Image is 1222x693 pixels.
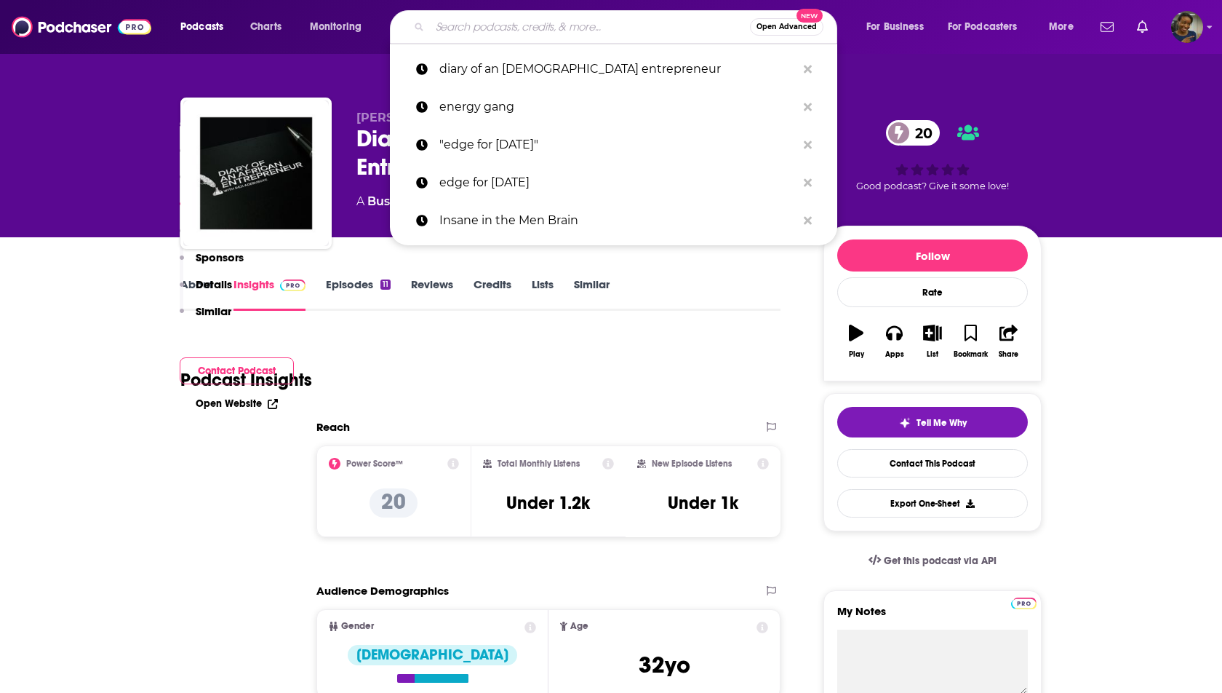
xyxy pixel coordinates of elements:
a: Episodes11 [326,277,391,311]
button: Similar [180,304,231,331]
h3: Under 1k [668,492,738,514]
p: energy gang [439,88,796,126]
a: Open Website [196,397,278,410]
a: Insane in the Men Brain [390,202,837,239]
span: Logged in as sabrinajohnson [1171,11,1203,43]
a: Similar [574,277,610,311]
a: Credits [474,277,511,311]
span: For Podcasters [948,17,1018,37]
a: diary of an [DEMOGRAPHIC_DATA] entrepreneur [390,50,837,88]
a: Charts [241,15,290,39]
button: open menu [856,15,942,39]
p: Details [196,277,232,291]
button: Details [180,277,232,304]
div: Rate [837,277,1028,307]
h2: Audience Demographics [316,584,449,598]
span: For Business [866,17,924,37]
span: Tell Me Why [916,417,967,429]
span: Charts [250,17,281,37]
p: diary of an african entrepreneur [439,50,796,88]
img: Podchaser Pro [1011,598,1037,609]
button: Bookmark [951,315,989,368]
a: Show notifications dropdown [1131,15,1154,39]
button: tell me why sparkleTell Me Why [837,407,1028,437]
button: Follow [837,239,1028,272]
a: 20 [886,120,940,146]
img: tell me why sparkle [899,417,911,429]
button: Export One-Sheet [837,489,1028,518]
span: Gender [341,622,374,631]
p: Insane in the Men Brain [439,202,796,239]
button: Show profile menu [1171,11,1203,43]
button: open menu [300,15,380,39]
div: Share [999,350,1018,359]
div: List [927,350,938,359]
img: Diary of an African Entrepreneur [183,100,329,246]
a: edge for [DATE] [390,164,837,202]
span: New [796,9,823,23]
p: "edge for tomorrow" [439,126,796,164]
button: Apps [875,315,913,368]
input: Search podcasts, credits, & more... [430,15,750,39]
p: edge for tomorrow [439,164,796,202]
button: Contact Podcast [180,357,294,384]
div: Apps [885,350,904,359]
button: Open AdvancedNew [750,18,823,36]
p: 20 [370,488,418,518]
button: Share [990,315,1028,368]
button: open menu [170,15,242,39]
span: Open Advanced [756,23,817,31]
a: Pro website [1011,595,1037,609]
span: 32 yo [639,651,690,679]
div: 11 [380,280,391,290]
label: My Notes [837,604,1028,630]
h2: New Episode Listens [652,459,732,469]
button: List [914,315,951,368]
a: Contact This Podcast [837,449,1028,478]
a: Get this podcast via API [857,543,1008,579]
span: [PERSON_NAME] [356,111,460,124]
h2: Power Score™ [346,459,403,469]
button: open menu [938,15,1039,39]
div: 20Good podcast? Give it some love! [823,111,1042,201]
a: Lists [532,277,554,311]
a: Business [367,194,420,208]
h2: Total Monthly Listens [498,459,580,469]
button: open menu [1039,15,1092,39]
h2: Reach [316,420,350,434]
div: Bookmark [954,350,988,359]
a: "edge for [DATE]" [390,126,837,164]
div: Search podcasts, credits, & more... [404,10,851,44]
p: Similar [196,304,231,318]
span: More [1049,17,1074,37]
button: Play [837,315,875,368]
span: Age [570,622,588,631]
h3: Under 1.2k [506,492,590,514]
div: [DEMOGRAPHIC_DATA] [348,645,517,665]
span: 20 [900,120,940,146]
span: Monitoring [310,17,362,37]
span: Get this podcast via API [884,555,997,567]
a: Show notifications dropdown [1095,15,1119,39]
a: Reviews [411,277,453,311]
img: User Profile [1171,11,1203,43]
img: Podchaser - Follow, Share and Rate Podcasts [12,13,151,41]
a: energy gang [390,88,837,126]
div: A podcast [356,193,572,210]
div: Play [849,350,864,359]
span: Podcasts [180,17,223,37]
span: Good podcast? Give it some love! [856,181,1009,191]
